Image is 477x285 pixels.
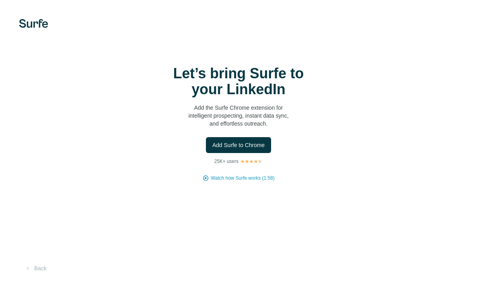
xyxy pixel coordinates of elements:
[214,158,238,165] p: 25K+ users
[159,104,318,128] p: Add the Surfe Chrome extension for intelligent prospecting, instant data sync, and effortless out...
[240,159,263,164] img: Rating Stars
[211,174,274,182] button: Watch how Surfe works (1:58)
[212,141,265,149] span: Add Surfe to Chrome
[206,137,271,153] button: Add Surfe to Chrome
[19,261,52,275] button: Back
[159,66,318,97] h1: Let’s bring Surfe to your LinkedIn
[19,19,48,28] img: Surfe's logo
